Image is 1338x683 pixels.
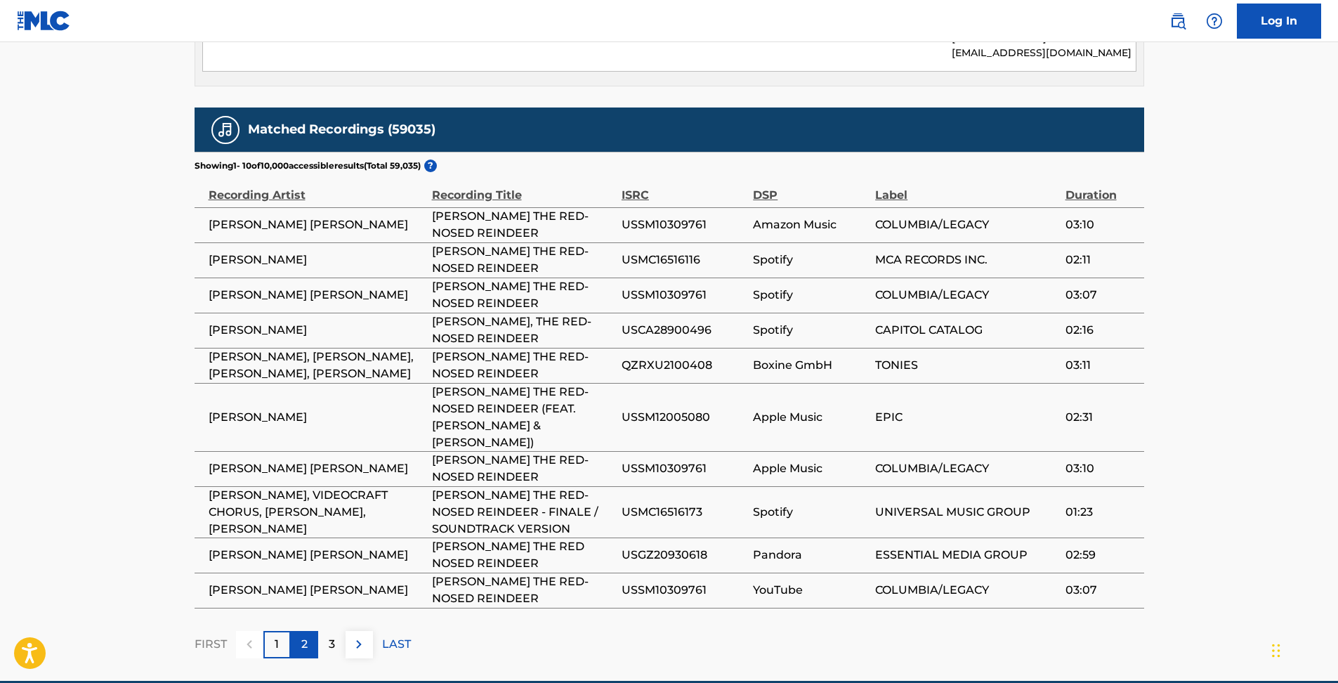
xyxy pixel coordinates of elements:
span: [PERSON_NAME] [PERSON_NAME] [209,547,425,564]
span: USMC16516116 [622,252,746,268]
p: FIRST [195,636,227,653]
span: Pandora [753,547,868,564]
span: [PERSON_NAME] THE RED-NOSED REINDEER [432,208,615,242]
h5: Matched Recordings (59035) [248,122,435,138]
div: チャットウィジェット [1268,616,1338,683]
span: MCA RECORDS INC. [875,252,1058,268]
span: [PERSON_NAME] THE RED-NOSED REINDEER [432,452,615,486]
span: [PERSON_NAME] [PERSON_NAME] [209,216,425,233]
span: [PERSON_NAME] THE RED-NOSED REINDEER [432,243,615,277]
span: [PERSON_NAME], [PERSON_NAME], [PERSON_NAME], [PERSON_NAME] [209,349,425,382]
span: Spotify [753,322,868,339]
div: Label [875,172,1058,204]
span: Apple Music [753,460,868,477]
span: [PERSON_NAME], THE RED-NOSED REINDEER [432,313,615,347]
span: TONIES [875,357,1058,374]
span: [PERSON_NAME], VIDEOCRAFT CHORUS, [PERSON_NAME], [PERSON_NAME] [209,487,425,538]
span: [PERSON_NAME] THE RED NOSED REINDEER [432,538,615,572]
img: search [1169,13,1186,30]
img: help [1206,13,1223,30]
div: Help [1200,7,1228,35]
span: [PERSON_NAME] [PERSON_NAME] [209,460,425,477]
span: COLUMBIA/LEGACY [875,460,1058,477]
span: USSM10309761 [622,460,746,477]
span: ESSENTIAL MEDIA GROUP [875,547,1058,564]
span: 03:10 [1065,460,1137,477]
span: [PERSON_NAME] [PERSON_NAME] [209,287,425,304]
span: YouTube [753,582,868,599]
span: 03:07 [1065,287,1137,304]
span: [PERSON_NAME] [209,409,425,426]
div: ISRC [622,172,746,204]
span: Boxine GmbH [753,357,868,374]
span: 03:11 [1065,357,1137,374]
span: COLUMBIA/LEGACY [875,216,1058,233]
iframe: Chat Widget [1268,616,1338,683]
span: ? [424,160,437,172]
img: MLC Logo [17,11,71,31]
div: Recording Artist [209,172,425,204]
img: Matched Recordings [217,122,234,138]
span: USSM12005080 [622,409,746,426]
div: DSP [753,172,868,204]
span: [PERSON_NAME] THE RED-NOSED REINDEER (FEAT. [PERSON_NAME] & [PERSON_NAME]) [432,384,615,451]
span: COLUMBIA/LEGACY [875,287,1058,304]
span: 01:23 [1065,504,1137,521]
span: EPIC [875,409,1058,426]
span: CAPITOL CATALOG [875,322,1058,339]
a: Log In [1237,4,1321,39]
img: right [350,636,367,653]
span: [PERSON_NAME] THE RED-NOSED REINDEER [432,278,615,312]
p: Showing 1 - 10 of 10,000 accessible results (Total 59,035 ) [195,160,421,172]
span: 02:16 [1065,322,1137,339]
span: [PERSON_NAME] [209,322,425,339]
span: QZRXU2100408 [622,357,746,374]
span: 02:11 [1065,252,1137,268]
p: 3 [329,636,335,653]
span: Spotify [753,504,868,521]
div: Recording Title [432,172,615,204]
p: 2 [301,636,308,653]
a: Public Search [1164,7,1192,35]
span: [PERSON_NAME] THE RED-NOSED REINDEER [432,349,615,382]
div: Duration [1065,172,1137,204]
span: USMC16516173 [622,504,746,521]
div: ドラッグ [1272,630,1280,672]
span: 03:10 [1065,216,1137,233]
span: Amazon Music [753,216,868,233]
span: Apple Music [753,409,868,426]
span: USGZ20930618 [622,547,746,564]
span: USSM10309761 [622,582,746,599]
span: USCA28900496 [622,322,746,339]
span: [PERSON_NAME] THE RED-NOSED REINDEER [432,573,615,607]
p: [EMAIL_ADDRESS][DOMAIN_NAME] [952,46,1135,60]
span: [PERSON_NAME] THE RED-NOSED REINDEER - FINALE / SOUNDTRACK VERSION [432,487,615,538]
span: UNIVERSAL MUSIC GROUP [875,504,1058,521]
span: COLUMBIA/LEGACY [875,582,1058,599]
span: USSM10309761 [622,287,746,304]
span: [PERSON_NAME] [PERSON_NAME] [209,582,425,599]
p: 1 [275,636,279,653]
span: Spotify [753,252,868,268]
span: 02:31 [1065,409,1137,426]
span: 03:07 [1065,582,1137,599]
p: LAST [382,636,411,653]
span: [PERSON_NAME] [209,252,425,268]
span: Spotify [753,287,868,304]
span: 02:59 [1065,547,1137,564]
span: USSM10309761 [622,216,746,233]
